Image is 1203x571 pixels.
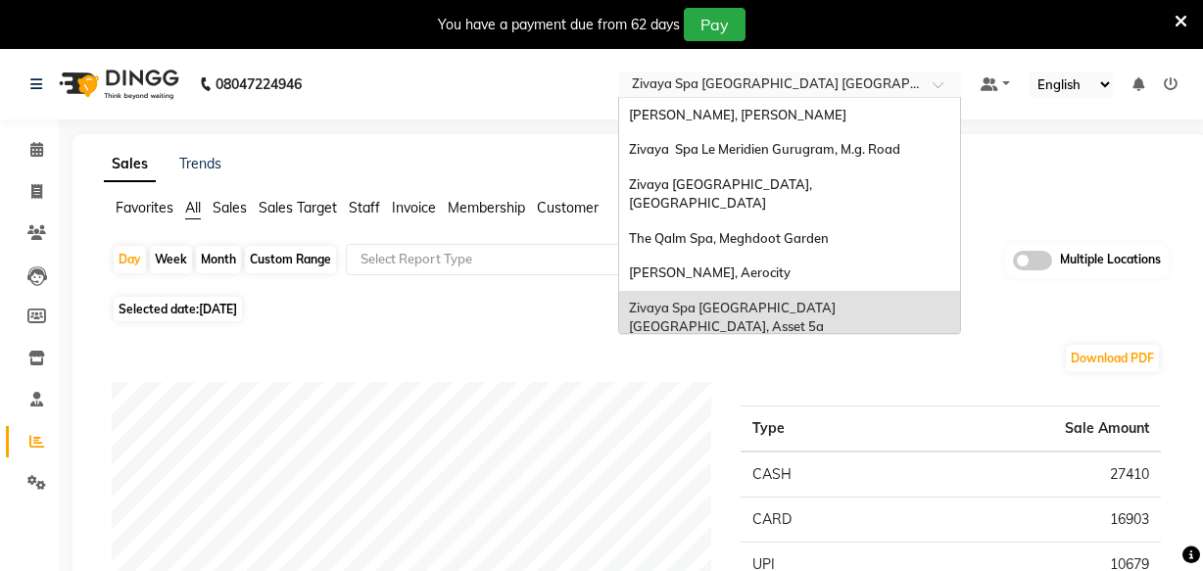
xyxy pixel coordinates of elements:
[438,15,680,35] div: You have a payment due from 62 days
[1066,345,1159,372] button: Download PDF
[741,405,895,452] th: Type
[150,246,192,273] div: Week
[50,57,184,112] img: logo
[179,155,221,172] a: Trends
[259,199,337,216] span: Sales Target
[104,147,156,182] a: Sales
[114,297,242,321] span: Selected date:
[895,405,1161,452] th: Sale Amount
[213,199,247,216] span: Sales
[196,246,241,273] div: Month
[1060,251,1161,270] span: Multiple Locations
[741,497,895,542] td: CARD
[199,302,237,316] span: [DATE]
[116,199,173,216] span: Favorites
[245,246,336,273] div: Custom Range
[741,452,895,498] td: CASH
[629,230,829,246] span: The Qalm Spa, Meghdoot Garden
[216,57,302,112] b: 08047224946
[349,199,380,216] span: Staff
[537,199,599,216] span: Customer
[684,8,746,41] button: Pay
[114,246,146,273] div: Day
[629,300,839,335] span: Zivaya Spa [GEOGRAPHIC_DATA] [GEOGRAPHIC_DATA], Asset 5a
[629,176,818,212] span: Zivaya [GEOGRAPHIC_DATA], [GEOGRAPHIC_DATA]
[448,199,525,216] span: Membership
[629,264,791,280] span: [PERSON_NAME], Aerocity
[895,497,1161,542] td: 16903
[629,107,846,122] span: [PERSON_NAME], [PERSON_NAME]
[185,199,201,216] span: All
[392,199,436,216] span: Invoice
[618,97,961,334] ng-dropdown-panel: Options list
[629,141,900,157] span: Zivaya Spa Le Meridien Gurugram, M.g. Road
[895,452,1161,498] td: 27410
